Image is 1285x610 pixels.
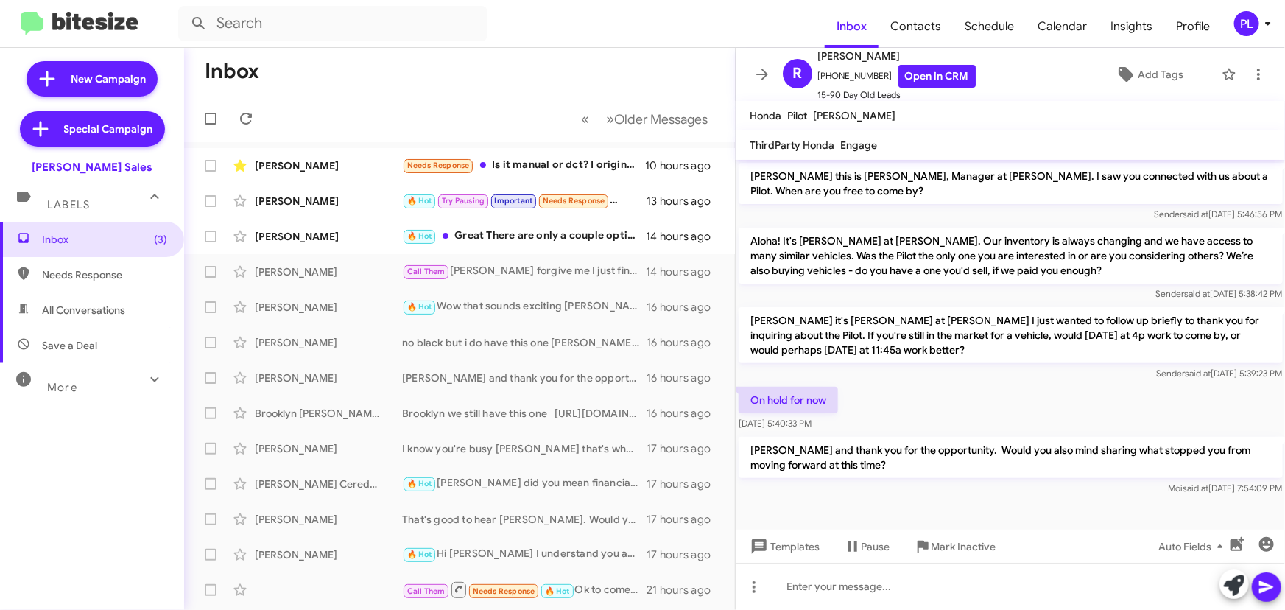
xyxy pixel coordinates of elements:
[402,157,645,174] div: Is it manual or dct? I originally saw the listing on edmunds which listed as a dct but your websi...
[1183,483,1208,494] span: said at
[402,335,647,350] div: no black but i do have this one [PERSON_NAME] [URL][DOMAIN_NAME]
[1099,5,1164,48] a: Insights
[1156,368,1282,379] span: Sender [DATE] 5:39:23 PM
[47,198,90,211] span: Labels
[647,547,723,562] div: 17 hours ago
[42,338,97,353] span: Save a Deal
[154,232,167,247] span: (3)
[932,533,996,560] span: Mark Inactive
[1154,208,1282,220] span: Sender [DATE] 5:46:56 PM
[582,110,590,128] span: «
[42,303,125,318] span: All Conversations
[1222,11,1269,36] button: PL
[543,196,605,206] span: Needs Response
[788,109,808,122] span: Pilot
[402,298,647,315] div: Wow that sounds exciting [PERSON_NAME]! What time frame should I be following up with you?
[1234,11,1259,36] div: PL
[615,111,708,127] span: Older Messages
[47,381,77,394] span: More
[1155,288,1282,299] span: Sender [DATE] 5:38:42 PM
[178,6,487,41] input: Search
[255,300,402,315] div: [PERSON_NAME]
[898,65,976,88] a: Open in CRM
[739,163,1283,204] p: [PERSON_NAME] this is [PERSON_NAME], Manager at [PERSON_NAME]. I saw you connected with us about ...
[750,109,782,122] span: Honda
[832,533,902,560] button: Pause
[574,104,717,134] nav: Page navigation example
[739,437,1283,478] p: [PERSON_NAME] and thank you for the opportunity. Would you also mind sharing what stopped you fro...
[27,61,158,97] a: New Campaign
[841,139,878,152] span: Engage
[647,512,723,527] div: 17 hours ago
[71,71,146,86] span: New Campaign
[646,229,723,244] div: 14 hours ago
[255,512,402,527] div: [PERSON_NAME]
[407,479,432,488] span: 🔥 Hot
[255,477,402,491] div: [PERSON_NAME] Ceredon
[1184,288,1210,299] span: said at
[407,267,446,276] span: Call Them
[646,264,723,279] div: 14 hours ago
[953,5,1026,48] a: Schedule
[42,267,167,282] span: Needs Response
[1168,483,1282,494] span: Moi [DATE] 7:54:09 PM
[32,160,152,175] div: [PERSON_NAME] Sales
[1138,61,1183,88] span: Add Tags
[407,302,432,312] span: 🔥 Hot
[1183,208,1208,220] span: said at
[598,104,717,134] button: Next
[645,158,723,173] div: 10 hours ago
[739,418,812,429] span: [DATE] 5:40:33 PM
[1026,5,1099,48] span: Calendar
[814,109,896,122] span: [PERSON_NAME]
[1083,61,1214,88] button: Add Tags
[647,441,723,456] div: 17 hours ago
[818,47,976,65] span: [PERSON_NAME]
[255,229,402,244] div: [PERSON_NAME]
[739,307,1283,363] p: [PERSON_NAME] it's [PERSON_NAME] at [PERSON_NAME] I just wanted to follow up briefly to thank you...
[255,406,402,421] div: Brooklyn [PERSON_NAME]
[402,546,647,563] div: Hi [PERSON_NAME] I understand you are with [PERSON_NAME] now. Moi will work with [PERSON_NAME] in...
[739,228,1283,284] p: Aloha! It's [PERSON_NAME] at [PERSON_NAME]. Our inventory is always changing and we have access t...
[1147,533,1241,560] button: Auto Fields
[792,62,802,85] span: R
[879,5,953,48] a: Contacts
[442,196,485,206] span: Try Pausing
[407,586,446,596] span: Call Them
[647,371,723,385] div: 16 hours ago
[739,387,838,413] p: On hold for now
[402,475,647,492] div: [PERSON_NAME] did you mean financially?
[647,194,723,208] div: 13 hours ago
[495,196,533,206] span: Important
[20,111,165,147] a: Special Campaign
[647,406,723,421] div: 16 hours ago
[747,533,820,560] span: Templates
[1185,368,1211,379] span: said at
[407,550,432,559] span: 🔥 Hot
[902,533,1008,560] button: Mark Inactive
[647,477,723,491] div: 17 hours ago
[1164,5,1222,48] a: Profile
[473,586,535,596] span: Needs Response
[402,192,647,209] div: How about I text you for a potential meeting date and time?
[255,371,402,385] div: [PERSON_NAME]
[647,583,723,597] div: 21 hours ago
[407,231,432,241] span: 🔥 Hot
[402,371,647,385] div: [PERSON_NAME] and thank you for the opportunity. Would you also mind sharing what stopped you fro...
[818,65,976,88] span: [PHONE_NUMBER]
[407,161,470,170] span: Needs Response
[255,194,402,208] div: [PERSON_NAME]
[402,228,646,245] div: Great There are only a couple options I'm interested in but also need it at a great price.
[545,586,570,596] span: 🔥 Hot
[42,232,167,247] span: Inbox
[402,441,647,456] div: I know you're busy [PERSON_NAME] that's why you so deserve a Prologue. Shall we set something up ...
[862,533,890,560] span: Pause
[255,441,402,456] div: [PERSON_NAME]
[825,5,879,48] a: Inbox
[205,60,259,83] h1: Inbox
